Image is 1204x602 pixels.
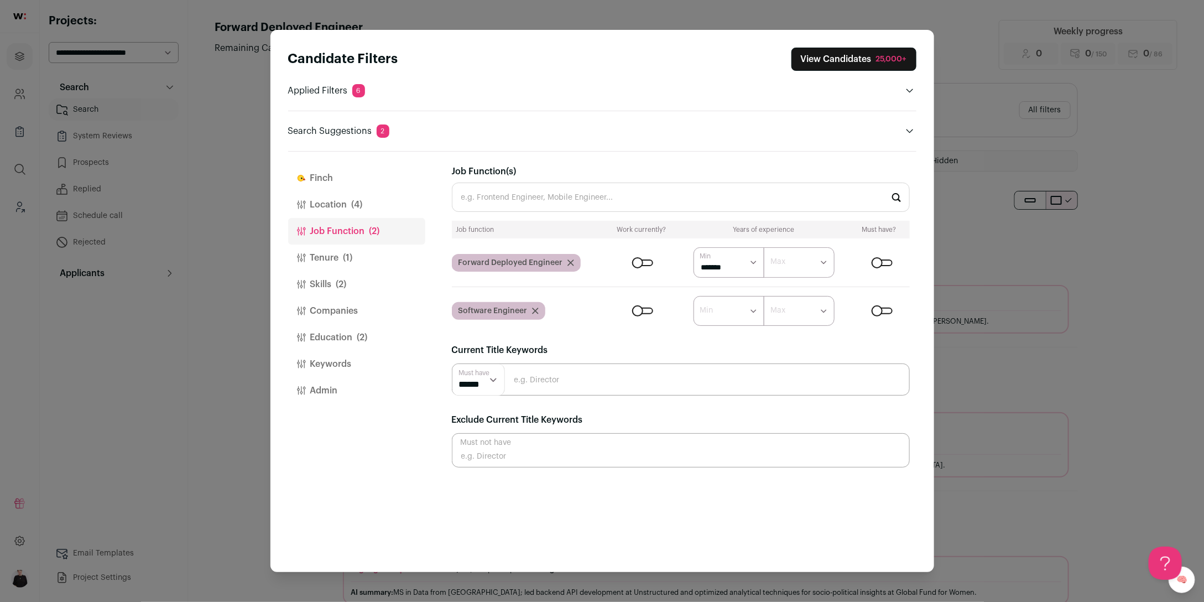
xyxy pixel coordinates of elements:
input: e.g. Frontend Engineer, Mobile Engineer... [452,183,910,212]
label: Job Function(s) [452,165,517,178]
p: Search Suggestions [288,124,389,138]
div: Years of experience [684,225,844,234]
button: Skills(2) [288,271,425,298]
strong: Candidate Filters [288,53,398,66]
button: Tenure(1) [288,245,425,271]
button: Admin [288,377,425,404]
span: (2) [369,225,380,238]
label: Max [770,305,785,316]
label: Min [700,252,711,261]
button: Finch [288,165,425,191]
span: 2 [377,124,389,138]
button: Close search preferences [791,48,916,71]
button: Open applied filters [903,84,916,97]
span: Software Engineer [458,305,528,316]
div: Work currently? [608,225,675,234]
button: Keywords [288,351,425,377]
input: e.g. Director [452,433,910,468]
input: e.g. Director [452,364,910,396]
a: 🧠 [1169,567,1195,593]
iframe: Help Scout Beacon - Open [1149,547,1182,580]
label: Min [700,305,713,316]
p: Applied Filters [288,84,365,97]
span: Forward Deployed Engineer [458,257,563,268]
span: (4) [352,198,363,211]
div: 25,000+ [876,54,907,65]
span: (1) [343,251,353,264]
button: Job Function(2) [288,218,425,245]
span: 6 [352,84,365,97]
button: Education(2) [288,324,425,351]
label: Max [770,256,785,267]
label: Current Title Keywords [452,344,548,357]
button: Companies [288,298,425,324]
span: (2) [357,331,368,344]
div: Must have? [852,225,905,234]
span: (2) [336,278,347,291]
button: Location(4) [288,191,425,218]
label: Exclude Current Title Keywords [452,413,583,427]
div: Job function [456,225,599,234]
